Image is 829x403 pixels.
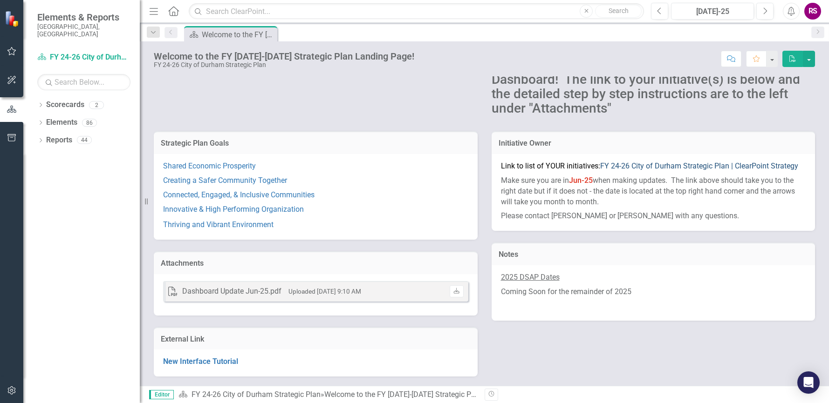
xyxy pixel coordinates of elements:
[46,117,77,128] a: Elements
[89,101,104,109] div: 2
[499,250,808,259] h3: Notes
[149,390,174,399] span: Editor
[163,161,256,170] a: Shared Economic Prosperity
[161,259,471,268] h3: Attachments
[37,12,130,23] span: Elements & Reports
[804,3,821,20] button: RS
[154,61,414,68] div: FY 24-26 City of Durham Strategic Plan
[501,174,806,209] p: Make sure you are in when making updates. The link above should take you to the right date but if...
[324,390,531,399] div: Welcome to the FY [DATE]-[DATE] Strategic Plan Landing Page!
[161,139,471,148] h3: Strategic Plan Goals
[163,220,274,229] a: Thriving and Vibrant Environment
[161,335,471,343] h3: External Link
[46,100,84,110] a: Scorecards
[82,119,97,127] div: 86
[499,139,808,148] h3: Initiative Owner
[674,6,751,17] div: [DATE]-25
[189,3,644,20] input: Search ClearPoint...
[178,390,478,400] div: »
[609,7,629,14] span: Search
[37,52,130,63] a: FY 24-26 City of Durham Strategic Plan
[5,11,21,27] img: ClearPoint Strategy
[288,288,361,295] small: Uploaded [DATE] 9:10 AM
[163,176,287,185] a: Creating a Safer Community Together
[163,205,304,214] a: Innovative & High Performing Organization
[46,135,72,146] a: Reports
[154,51,414,61] div: Welcome to the FY [DATE]-[DATE] Strategic Plan Landing Page!
[600,161,798,170] a: FY 24-26 City of Durham Strategic Plan | ClearPoint Strategy
[501,273,560,282] u: 2025 DSAP Dates
[797,371,820,394] div: Open Intercom Messenger
[595,5,642,18] button: Search
[37,74,130,90] input: Search Below...
[569,176,593,185] strong: Jun-25
[192,390,321,399] a: FY 24-26 City of Durham Strategic Plan
[77,136,92,144] div: 44
[163,190,315,199] a: Connected, Engaged, & Inclusive Communities
[202,29,275,40] div: Welcome to the FY [DATE]-[DATE] Strategic Plan Landing Page!
[492,59,815,116] h2: It's time to make biannual updates to the Strategic Plan Dashboard! The link to your initiative(s...
[671,3,754,20] button: [DATE]-25
[501,161,798,170] span: Link to list of YOUR initiatives:
[163,357,238,366] a: New Interface Tutorial
[37,23,130,38] small: [GEOGRAPHIC_DATA], [GEOGRAPHIC_DATA]
[501,285,806,299] p: Coming Soon for the remainder of 2025
[501,209,806,222] p: Please contact [PERSON_NAME] or [PERSON_NAME] with any questions.
[182,286,281,297] div: Dashboard Update Jun-25.pdf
